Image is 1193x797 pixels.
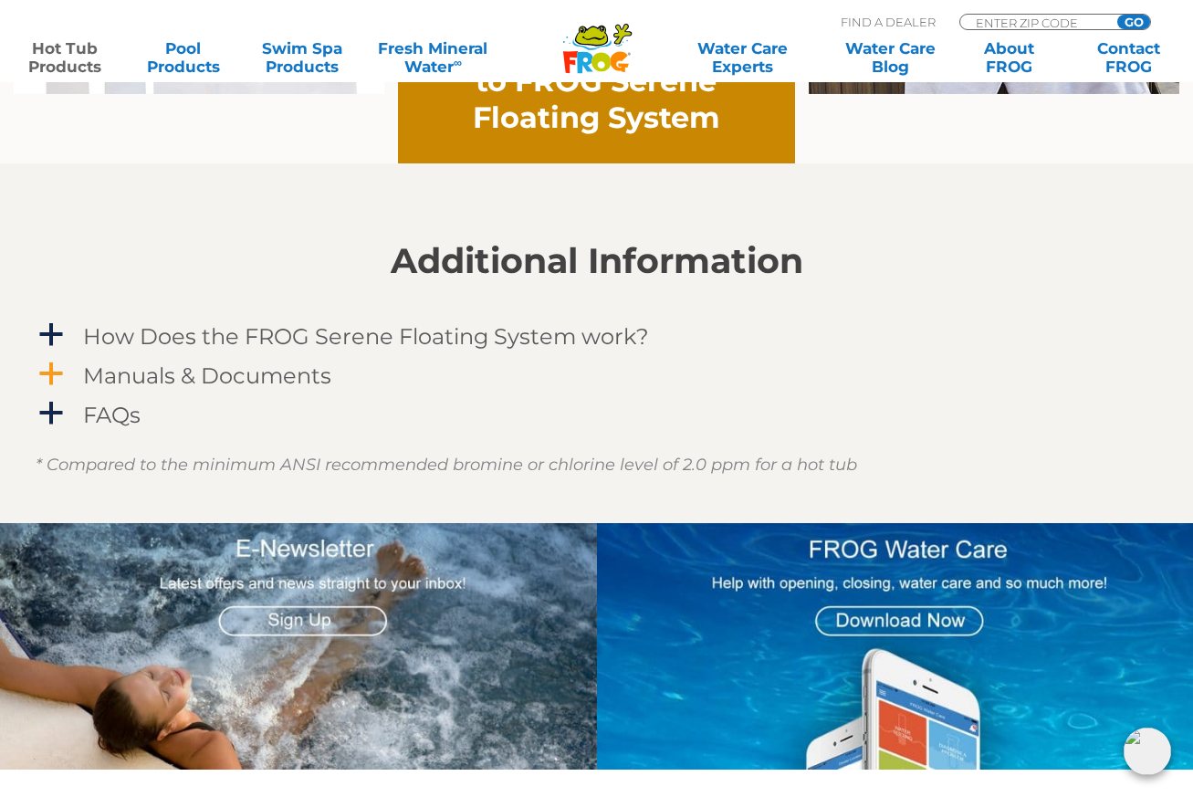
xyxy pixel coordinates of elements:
[36,241,1158,281] h2: Additional Information
[963,39,1055,76] a: AboutFROG
[844,39,937,76] a: Water CareBlog
[83,403,141,427] h4: FAQs
[18,39,110,76] a: Hot TubProducts
[83,363,331,388] h4: Manuals & Documents
[1124,728,1171,775] img: openIcon
[36,398,1158,432] a: a FAQs
[36,320,1158,353] a: a How Does the FROG Serene Floating System work?
[256,39,349,76] a: Swim SpaProducts
[36,455,857,475] em: * Compared to the minimum ANSI recommended bromine or chlorine level of 2.0 ppm for a hot tub
[841,14,936,30] p: Find A Dealer
[375,39,491,76] a: Fresh MineralWater∞
[1117,15,1150,29] input: GO
[83,324,649,349] h4: How Does the FROG Serene Floating System work?
[37,361,65,388] span: a
[454,56,462,69] sup: ∞
[37,400,65,427] span: a
[36,359,1158,393] a: a Manuals & Documents
[667,39,818,76] a: Water CareExperts
[37,321,65,349] span: a
[1083,39,1175,76] a: ContactFROG
[137,39,229,76] a: PoolProducts
[974,15,1097,30] input: Zip Code Form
